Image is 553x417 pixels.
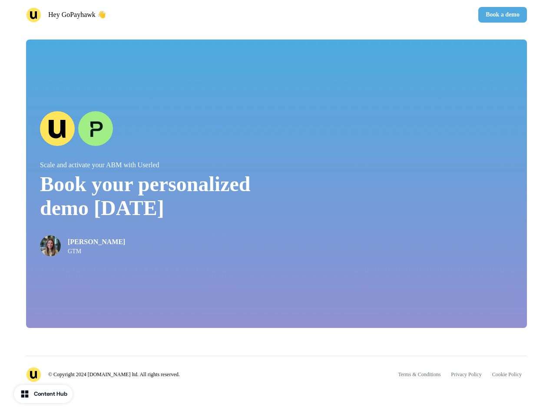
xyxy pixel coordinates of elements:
[446,367,487,382] a: Privacy Policy
[339,53,513,314] iframe: Calendly Scheduling Page
[40,172,251,219] span: Book your personalized demo [DATE]
[487,367,527,382] a: Cookie Policy
[34,390,67,398] div: Content Hub
[40,161,159,169] span: Scale and activate your ABM with Userled
[393,367,446,382] a: Terms & Conditions
[14,385,73,403] button: Content Hub
[48,10,106,20] p: Hey GoPayhawk 👋
[48,371,180,378] p: © Copyright 2024 [DOMAIN_NAME] ltd. All rights reserved.
[478,7,527,23] button: Book a demo
[68,248,125,255] p: GTM
[68,237,125,247] p: [PERSON_NAME]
